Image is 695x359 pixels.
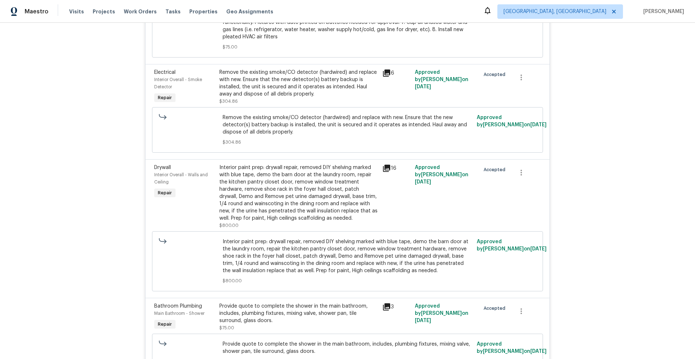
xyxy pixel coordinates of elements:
span: Approved by [PERSON_NAME] on [477,239,547,252]
span: Accepted [484,71,508,78]
span: Geo Assignments [226,8,273,15]
span: [DATE] [530,122,547,127]
span: Repair [155,321,175,328]
span: Remove the existing smoke/CO detector (hardwired) and replace with new. Ensure that the new detec... [223,114,473,136]
span: Repair [155,189,175,197]
span: Drywall [154,165,171,170]
div: 16 [382,164,410,173]
span: Repair [155,94,175,101]
span: $75.00 [219,326,234,330]
span: [GEOGRAPHIC_DATA], [GEOGRAPHIC_DATA] [504,8,606,15]
span: $800.00 [219,223,239,228]
span: Approved by [PERSON_NAME] on [415,165,468,185]
span: [DATE] [530,246,547,252]
span: [DATE] [530,349,547,354]
span: Approved by [PERSON_NAME] on [415,304,468,323]
span: Properties [189,8,218,15]
div: Provide quote to complete the shower in the main bathroom, includes, plumbing fixtures, mixing va... [219,303,378,324]
span: Interior paint prep: drywall repair, removed DIY shelving marked with blue tape, demo the barn do... [223,238,473,274]
span: $75.00 [223,43,473,51]
span: $800.00 [223,277,473,284]
span: Bathroom Plumbing [154,304,202,309]
span: $304.86 [223,139,473,146]
div: 6 [382,69,410,77]
span: [DATE] [415,318,431,323]
span: Approved by [PERSON_NAME] on [415,70,468,89]
span: [PERSON_NAME] [640,8,684,15]
span: Interior Overall - Smoke Detector [154,77,202,89]
div: 3 [382,303,410,311]
span: Projects [93,8,115,15]
span: Main Bathroom - Shower [154,311,205,316]
span: [DATE] [415,84,431,89]
span: [DATE] [415,179,431,185]
span: Approved by [PERSON_NAME] on [477,342,547,354]
span: Electrical [154,70,176,75]
span: Maestro [25,8,49,15]
span: Approved by [PERSON_NAME] on [477,115,547,127]
span: Accepted [484,305,508,312]
span: Tasks [165,9,181,14]
span: Visits [69,8,84,15]
span: $304.86 [219,99,238,104]
div: Remove the existing smoke/CO detector (hardwired) and replace with new. Ensure that the new detec... [219,69,378,98]
span: Work Orders [124,8,157,15]
span: Interior Overall - Walls and Ceiling [154,173,208,184]
span: Accepted [484,166,508,173]
span: Provide quote to complete the shower in the main bathroom, includes, plumbing fixtures, mixing va... [223,341,473,355]
div: Interior paint prep: drywall repair, removed DIY shelving marked with blue tape, demo the barn do... [219,164,378,222]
